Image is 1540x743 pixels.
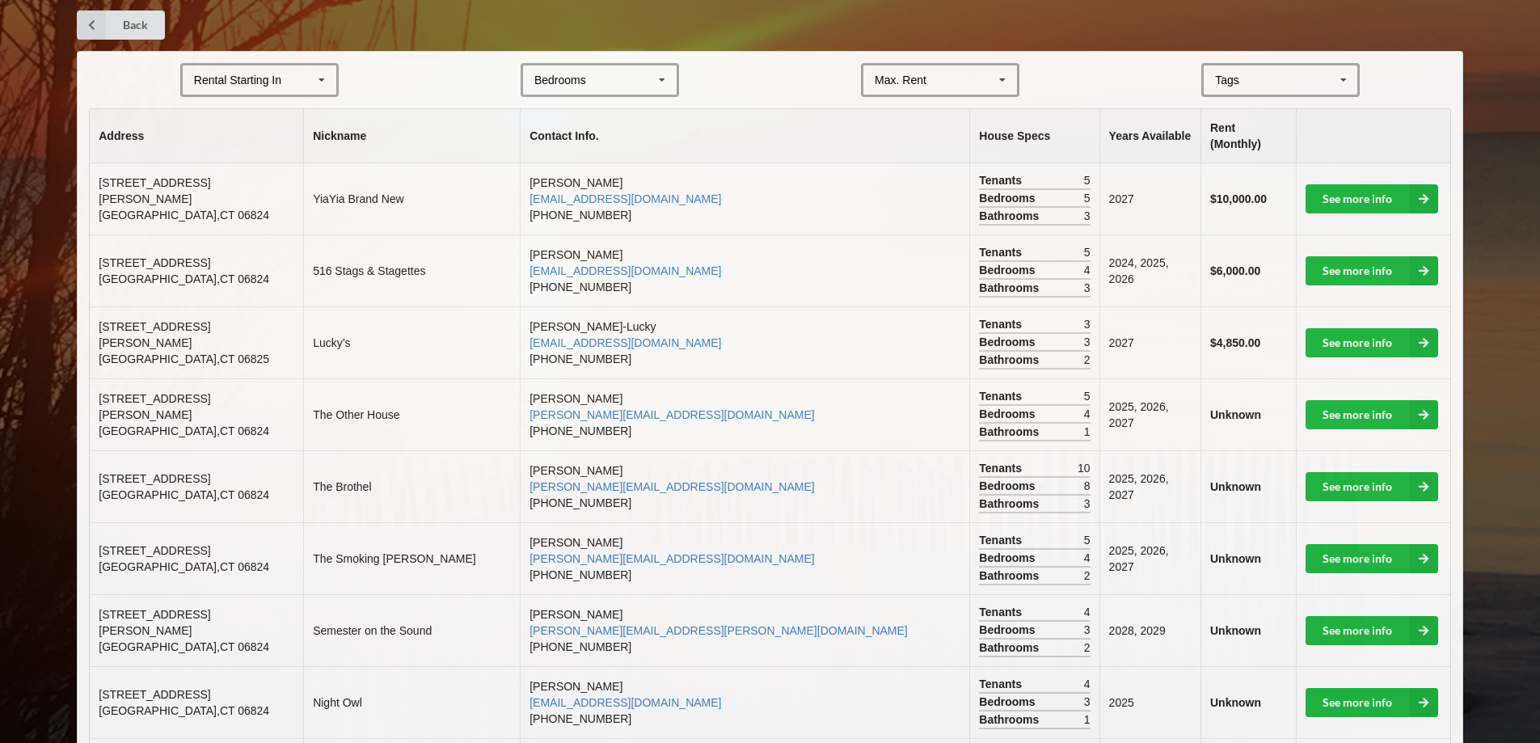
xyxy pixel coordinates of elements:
a: [EMAIL_ADDRESS][DOMAIN_NAME] [530,336,721,349]
span: [STREET_ADDRESS][PERSON_NAME] [99,320,210,349]
span: [STREET_ADDRESS] [99,688,210,701]
td: 2025, 2026, 2027 [1099,522,1200,594]
span: Bedrooms [979,694,1039,710]
a: [EMAIL_ADDRESS][DOMAIN_NAME] [530,192,721,205]
span: 4 [1084,406,1091,422]
a: See more info [1306,544,1438,573]
span: Bedrooms [979,550,1039,566]
span: [GEOGRAPHIC_DATA] , CT 06825 [99,353,269,365]
span: [GEOGRAPHIC_DATA] , CT 06824 [99,704,269,717]
span: 3 [1084,208,1091,224]
b: Unknown [1210,552,1261,565]
span: 5 [1084,388,1091,404]
span: 1 [1084,424,1091,440]
td: [PERSON_NAME] [PHONE_NUMBER] [520,522,969,594]
span: Bathrooms [979,711,1043,728]
a: See more info [1306,256,1438,285]
span: Tenants [979,388,1026,404]
span: Bedrooms [979,262,1039,278]
span: 3 [1084,622,1091,638]
span: Bathrooms [979,424,1043,440]
b: $4,850.00 [1210,336,1260,349]
span: Bathrooms [979,280,1043,296]
span: [GEOGRAPHIC_DATA] , CT 06824 [99,272,269,285]
span: Bedrooms [979,406,1039,422]
a: [PERSON_NAME][EMAIL_ADDRESS][PERSON_NAME][DOMAIN_NAME] [530,624,908,637]
span: Bedrooms [979,478,1039,494]
b: Unknown [1210,624,1261,637]
span: [GEOGRAPHIC_DATA] , CT 06824 [99,209,269,222]
span: Bedrooms [979,190,1039,206]
span: Tenants [979,676,1026,692]
a: See more info [1306,616,1438,645]
td: [PERSON_NAME] [PHONE_NUMBER] [520,666,969,738]
span: Tenants [979,316,1026,332]
th: Nickname [303,109,520,163]
span: 5 [1084,244,1091,260]
td: 516 Stags & Stagettes [303,234,520,306]
b: $6,000.00 [1210,264,1260,277]
td: Lucky’s [303,306,520,378]
div: Bedrooms [534,74,586,86]
span: [STREET_ADDRESS][PERSON_NAME] [99,608,210,637]
td: [PERSON_NAME] [PHONE_NUMBER] [520,234,969,306]
a: [PERSON_NAME][EMAIL_ADDRESS][DOMAIN_NAME] [530,480,814,493]
a: See more info [1306,400,1438,429]
b: Unknown [1210,480,1261,493]
a: See more info [1306,472,1438,501]
span: 4 [1084,676,1091,692]
span: Tenants [979,532,1026,548]
td: Semester on the Sound [303,594,520,666]
a: Back [77,11,165,40]
a: [EMAIL_ADDRESS][DOMAIN_NAME] [530,264,721,277]
span: Tenants [979,172,1026,188]
span: Bathrooms [979,568,1043,584]
td: The Other House [303,378,520,450]
th: Address [90,109,303,163]
span: 1 [1084,711,1091,728]
td: 2025, 2026, 2027 [1099,378,1200,450]
th: House Specs [969,109,1099,163]
a: See more info [1306,328,1438,357]
td: 2027 [1099,306,1200,378]
span: 4 [1084,262,1091,278]
div: Tags [1211,71,1263,90]
span: Bathrooms [979,208,1043,224]
span: [STREET_ADDRESS] [99,544,210,557]
b: $10,000.00 [1210,192,1267,205]
div: Rental Starting In [194,74,281,86]
span: Tenants [979,244,1026,260]
span: 4 [1084,550,1091,566]
span: Tenants [979,604,1026,620]
span: 3 [1084,334,1091,350]
span: [STREET_ADDRESS][PERSON_NAME] [99,176,210,205]
th: Contact Info. [520,109,969,163]
span: 5 [1084,172,1091,188]
span: [GEOGRAPHIC_DATA] , CT 06824 [99,560,269,573]
a: [EMAIL_ADDRESS][DOMAIN_NAME] [530,696,721,709]
span: Bedrooms [979,622,1039,638]
span: 5 [1084,532,1091,548]
span: 3 [1084,280,1091,296]
span: 3 [1084,694,1091,710]
div: Max. Rent [875,74,926,86]
th: Rent (Monthly) [1200,109,1296,163]
span: 10 [1078,460,1091,476]
span: Bathrooms [979,352,1043,368]
td: 2027 [1099,163,1200,234]
td: 2025 [1099,666,1200,738]
span: [STREET_ADDRESS] [99,472,210,485]
span: 3 [1084,316,1091,332]
td: Night Owl [303,666,520,738]
span: 2 [1084,352,1091,368]
td: The Smoking [PERSON_NAME] [303,522,520,594]
span: Bathrooms [979,496,1043,512]
span: [GEOGRAPHIC_DATA] , CT 06824 [99,424,269,437]
a: See more info [1306,688,1438,717]
span: Bedrooms [979,334,1039,350]
td: 2024, 2025, 2026 [1099,234,1200,306]
a: [PERSON_NAME][EMAIL_ADDRESS][DOMAIN_NAME] [530,408,814,421]
span: [STREET_ADDRESS][PERSON_NAME] [99,392,210,421]
span: [GEOGRAPHIC_DATA] , CT 06824 [99,488,269,501]
span: 3 [1084,496,1091,512]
